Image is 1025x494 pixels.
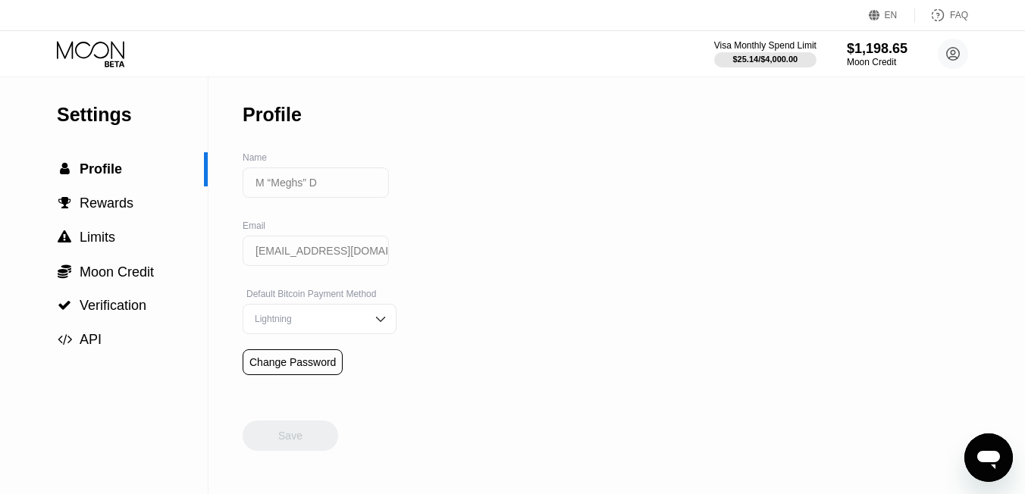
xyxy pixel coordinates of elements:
div:  [57,196,72,210]
iframe: Button to launch messaging window, conversation in progress [964,433,1013,482]
div:  [57,230,72,244]
div: EN [869,8,915,23]
div: Default Bitcoin Payment Method [243,289,397,299]
div: Profile [243,104,302,126]
div: Change Password [243,349,343,375]
span: API [80,332,102,347]
div: FAQ [915,8,968,23]
div:  [57,264,72,279]
span:  [60,162,70,176]
div:  [57,299,72,312]
div: Visa Monthly Spend Limit$25.14/$4,000.00 [714,40,817,67]
span:  [58,299,71,312]
div: $1,198.65Moon Credit [847,41,907,67]
span: Moon Credit [80,264,154,280]
span:  [58,264,71,279]
span:  [58,196,71,210]
div: Change Password [249,356,336,368]
div:  [57,162,72,176]
span: Verification [80,298,146,313]
div: Email [243,220,397,231]
span:  [58,230,71,244]
span: Limits [80,230,115,245]
span: Profile [80,161,122,177]
div: Name [243,152,397,163]
div: EN [885,10,898,20]
div: $1,198.65 [847,41,907,57]
div: Lightning [251,314,365,324]
div: Visa Monthly Spend Limit [714,40,817,51]
div: FAQ [950,10,968,20]
div: Moon Credit [847,57,907,67]
div: $25.14 / $4,000.00 [733,55,798,64]
div:  [57,333,72,346]
span: Rewards [80,195,133,211]
span:  [58,333,72,346]
div: Settings [57,104,208,126]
